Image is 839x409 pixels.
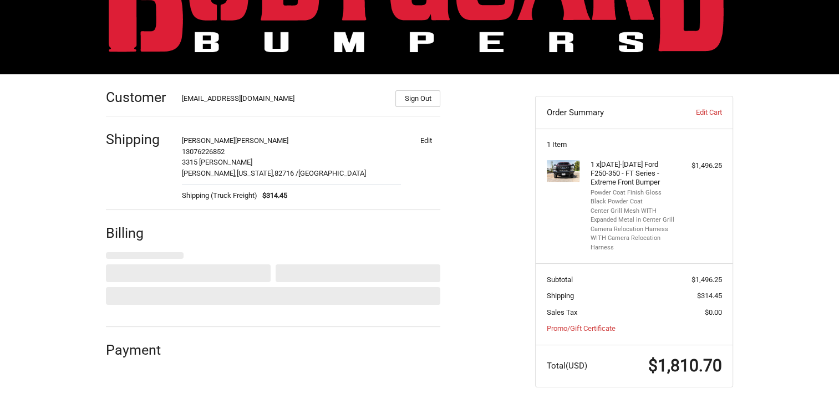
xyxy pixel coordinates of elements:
[274,169,298,177] span: 82716 /
[237,169,274,177] span: [US_STATE],
[182,93,385,107] div: [EMAIL_ADDRESS][DOMAIN_NAME]
[678,160,722,171] div: $1,496.25
[705,308,722,316] span: $0.00
[697,292,722,300] span: $314.45
[547,107,667,118] h3: Order Summary
[547,140,722,149] h3: 1 Item
[182,190,257,201] span: Shipping (Truck Freight)
[106,89,171,106] h2: Customer
[547,308,577,316] span: Sales Tax
[182,158,252,166] span: 3315 [PERSON_NAME]
[784,356,839,409] iframe: Chat Widget
[591,225,675,253] li: Camera Relocation Harness WITH Camera Relocation Harness
[298,169,366,177] span: [GEOGRAPHIC_DATA]
[395,90,440,107] button: Sign Out
[182,169,237,177] span: [PERSON_NAME],
[182,147,225,156] span: 13076226852
[182,136,235,145] span: [PERSON_NAME]
[547,275,573,284] span: Subtotal
[106,224,171,242] h2: Billing
[591,188,675,207] li: Powder Coat Finish Gloss Black Powder Coat
[547,361,587,371] span: Total (USD)
[257,190,288,201] span: $314.45
[411,132,440,148] button: Edit
[235,136,288,145] span: [PERSON_NAME]
[106,341,171,359] h2: Payment
[547,292,574,300] span: Shipping
[591,160,675,187] h4: 1 x [DATE]-[DATE] Ford F250-350 - FT Series - Extreme Front Bumper
[591,207,675,225] li: Center Grill Mesh WITH Expanded Metal in Center Grill
[691,275,722,284] span: $1,496.25
[667,107,721,118] a: Edit Cart
[547,324,616,333] a: Promo/Gift Certificate
[106,131,171,148] h2: Shipping
[648,356,722,375] span: $1,810.70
